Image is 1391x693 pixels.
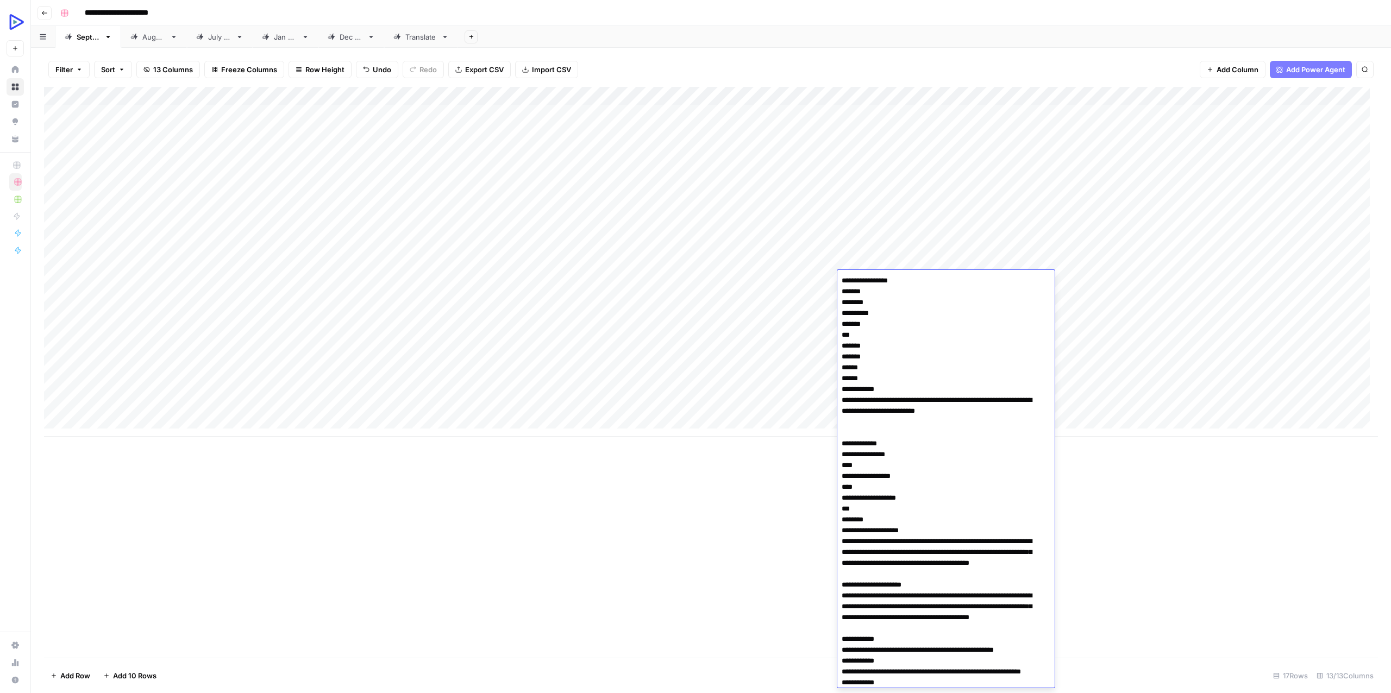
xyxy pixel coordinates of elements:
[1286,64,1345,75] span: Add Power Agent
[94,61,132,78] button: Sort
[55,64,73,75] span: Filter
[289,61,352,78] button: Row Height
[97,667,163,684] button: Add 10 Rows
[419,64,437,75] span: Redo
[7,61,24,78] a: Home
[7,9,24,36] button: Workspace: OpenReplay
[1312,667,1378,684] div: 13/13 Columns
[44,667,97,684] button: Add Row
[55,26,121,48] a: [DATE]
[7,130,24,148] a: Your Data
[77,31,100,42] div: [DATE]
[48,61,90,78] button: Filter
[7,12,26,32] img: OpenReplay Logo
[208,31,231,42] div: [DATE]
[356,61,398,78] button: Undo
[373,64,391,75] span: Undo
[318,26,384,48] a: [DATE]
[153,64,193,75] span: 13 Columns
[340,31,363,42] div: [DATE]
[403,61,444,78] button: Redo
[204,61,284,78] button: Freeze Columns
[253,26,318,48] a: [DATE]
[7,637,24,654] a: Settings
[221,64,277,75] span: Freeze Columns
[1269,667,1312,684] div: 17 Rows
[7,78,24,96] a: Browse
[305,64,344,75] span: Row Height
[405,31,437,42] div: Translate
[1200,61,1265,78] button: Add Column
[113,670,156,681] span: Add 10 Rows
[1270,61,1352,78] button: Add Power Agent
[121,26,187,48] a: [DATE]
[515,61,578,78] button: Import CSV
[465,64,504,75] span: Export CSV
[7,654,24,671] a: Usage
[7,96,24,113] a: Insights
[1217,64,1258,75] span: Add Column
[142,31,166,42] div: [DATE]
[448,61,511,78] button: Export CSV
[101,64,115,75] span: Sort
[7,671,24,689] button: Help + Support
[136,61,200,78] button: 13 Columns
[532,64,571,75] span: Import CSV
[7,113,24,130] a: Opportunities
[187,26,253,48] a: [DATE]
[384,26,458,48] a: Translate
[274,31,297,42] div: [DATE]
[60,670,90,681] span: Add Row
